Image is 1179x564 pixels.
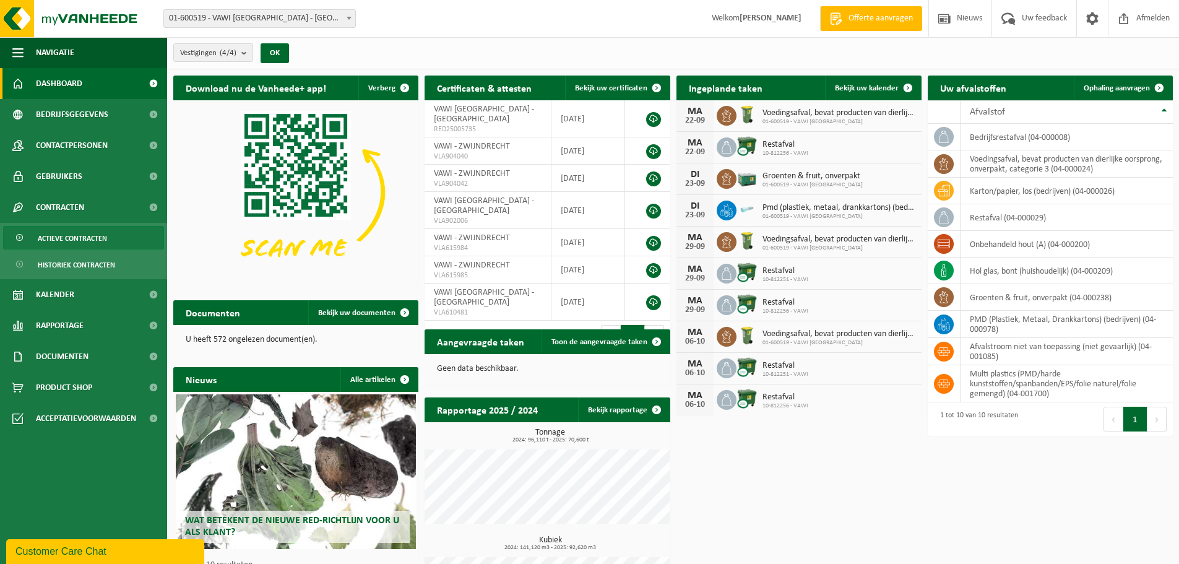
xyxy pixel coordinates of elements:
[683,274,707,283] div: 29-09
[308,300,417,325] a: Bekijk uw documenten
[736,230,758,251] img: WB-0140-HPE-GN-50
[434,196,534,215] span: VAWI [GEOGRAPHIC_DATA] - [GEOGRAPHIC_DATA]
[1074,76,1172,100] a: Ophaling aanvragen
[36,341,89,372] span: Documenten
[683,170,707,180] div: DI
[762,308,808,315] span: 10-812256 - VAWI
[176,394,416,549] a: Wat betekent de nieuwe RED-richtlijn voor u als klant?
[578,397,669,422] a: Bekijk rapportage
[762,266,808,276] span: Restafval
[425,397,550,422] h2: Rapportage 2025 / 2024
[683,328,707,337] div: MA
[173,43,253,62] button: Vestigingen(4/4)
[163,9,356,28] span: 01-600519 - VAWI NV - ANTWERPEN
[683,138,707,148] div: MA
[551,192,625,229] td: [DATE]
[340,367,417,392] a: Alle artikelen
[434,152,542,162] span: VLA904040
[431,428,670,443] h3: Tonnage
[434,142,510,151] span: VAWI - ZWIJNDRECHT
[434,261,510,270] span: VAWI - ZWIJNDRECHT
[431,437,670,443] span: 2024: 96,110 t - 2025: 70,600 t
[36,68,82,99] span: Dashboard
[36,372,92,403] span: Product Shop
[551,256,625,284] td: [DATE]
[961,311,1173,338] td: PMD (Plastiek, Metaal, Drankkartons) (bedrijven) (04-000978)
[762,181,863,189] span: 01-600519 - VAWI [GEOGRAPHIC_DATA]
[736,357,758,378] img: WB-1100-CU
[36,161,82,192] span: Gebruikers
[820,6,922,31] a: Offerte aanvragen
[762,329,915,339] span: Voedingsafval, bevat producten van dierlijke oorsprong, onverpakt, categorie 3
[683,337,707,346] div: 06-10
[683,243,707,251] div: 29-09
[434,216,542,226] span: VLA902006
[434,288,534,307] span: VAWI [GEOGRAPHIC_DATA] - [GEOGRAPHIC_DATA]
[825,76,920,100] a: Bekijk uw kalender
[434,233,510,243] span: VAWI - ZWIJNDRECHT
[762,298,808,308] span: Restafval
[961,124,1173,150] td: bedrijfsrestafval (04-000008)
[736,167,758,188] img: PB-LB-0680-HPE-GN-01
[762,171,863,181] span: Groenten & fruit, onverpakt
[1147,407,1167,432] button: Next
[961,231,1173,258] td: onbehandeld hout (A) (04-000200)
[961,150,1173,178] td: voedingsafval, bevat producten van dierlijke oorsprong, onverpakt, categorie 3 (04-000024)
[835,84,899,92] span: Bekijk uw kalender
[36,99,108,130] span: Bedrijfsgegevens
[551,165,625,192] td: [DATE]
[762,339,915,347] span: 01-600519 - VAWI [GEOGRAPHIC_DATA]
[173,300,253,324] h2: Documenten
[736,293,758,315] img: WB-1100-CU
[683,116,707,125] div: 22-09
[762,361,808,371] span: Restafval
[434,243,542,253] span: VLA615984
[368,84,395,92] span: Verberg
[3,226,164,249] a: Actieve contracten
[431,545,670,551] span: 2024: 141,120 m3 - 2025: 92,620 m3
[736,199,758,220] img: LP-SK-00060-HPE-11
[36,192,84,223] span: Contracten
[736,136,758,157] img: WB-1100-CU
[3,253,164,276] a: Historiek contracten
[762,213,915,220] span: 01-600519 - VAWI [GEOGRAPHIC_DATA]
[38,227,107,250] span: Actieve contracten
[6,537,207,564] iframe: chat widget
[38,253,115,277] span: Historiek contracten
[762,393,808,402] span: Restafval
[736,104,758,125] img: WB-0140-HPE-GN-50
[736,262,758,283] img: WB-1100-CU
[683,359,707,369] div: MA
[928,76,1019,100] h2: Uw afvalstoffen
[961,178,1173,204] td: karton/papier, los (bedrijven) (04-000026)
[676,76,775,100] h2: Ingeplande taken
[551,100,625,137] td: [DATE]
[683,211,707,220] div: 23-09
[185,516,399,537] span: Wat betekent de nieuwe RED-richtlijn voor u als klant?
[434,169,510,178] span: VAWI - ZWIJNDRECHT
[431,536,670,551] h3: Kubiek
[1084,84,1150,92] span: Ophaling aanvragen
[551,229,625,256] td: [DATE]
[683,264,707,274] div: MA
[961,258,1173,284] td: hol glas, bont (huishoudelijk) (04-000209)
[318,309,395,317] span: Bekijk uw documenten
[934,406,1018,433] div: 1 tot 10 van 10 resultaten
[762,203,915,213] span: Pmd (plastiek, metaal, drankkartons) (bedrijven)
[261,43,289,63] button: OK
[434,179,542,189] span: VLA904042
[220,49,236,57] count: (4/4)
[434,105,534,124] span: VAWI [GEOGRAPHIC_DATA] - [GEOGRAPHIC_DATA]
[36,279,74,310] span: Kalender
[961,365,1173,402] td: multi plastics (PMD/harde kunststoffen/spanbanden/EPS/folie naturel/folie gemengd) (04-001700)
[762,402,808,410] span: 10-812256 - VAWI
[736,388,758,409] img: WB-1100-CU
[434,308,542,318] span: VLA610481
[551,137,625,165] td: [DATE]
[542,329,669,354] a: Toon de aangevraagde taken
[180,44,236,63] span: Vestigingen
[683,180,707,188] div: 23-09
[565,76,669,100] a: Bekijk uw certificaten
[434,124,542,134] span: RED25005735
